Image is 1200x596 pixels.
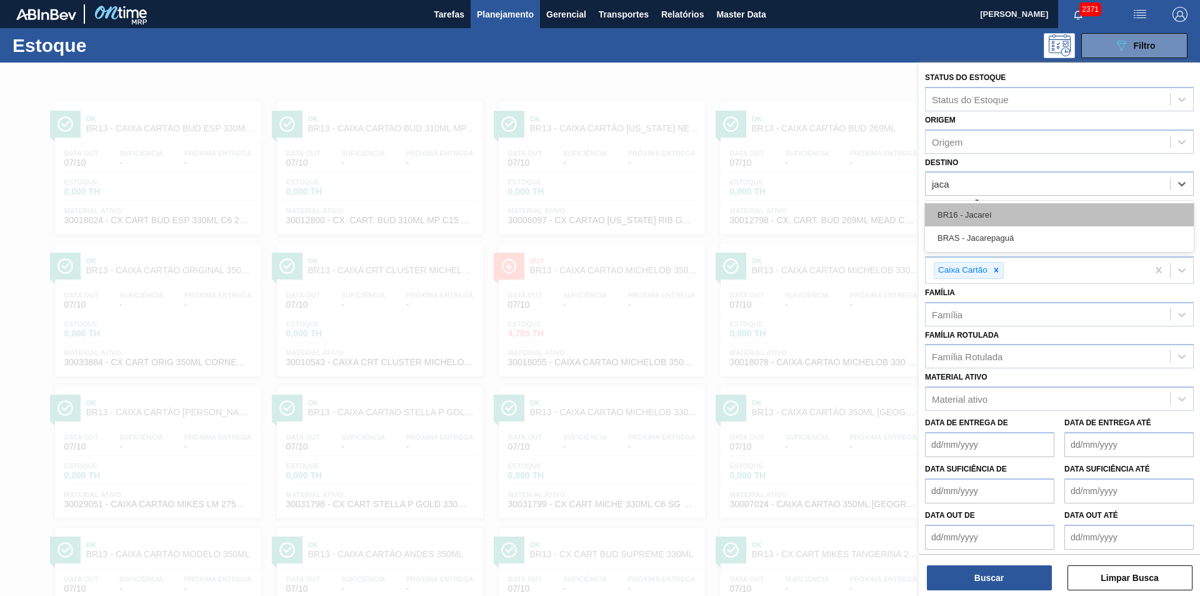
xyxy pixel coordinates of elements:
div: BRAS - Jacarepaguá [925,226,1194,250]
label: Data out de [925,511,975,520]
div: Caixa Cartão [934,263,989,278]
h1: Estoque [12,38,199,53]
input: dd/mm/yyyy [925,525,1054,550]
div: Material ativo [932,394,987,405]
label: Data out até [1064,511,1118,520]
span: Filtro [1134,41,1156,51]
div: Família [932,309,962,320]
input: dd/mm/yyyy [1064,478,1194,503]
span: Transportes [599,7,649,22]
label: Origem [925,116,956,124]
input: dd/mm/yyyy [1064,432,1194,457]
span: Master Data [716,7,766,22]
span: Planejamento [477,7,534,22]
div: Família Rotulada [932,351,1002,362]
label: Material ativo [925,373,987,381]
label: Data de Entrega até [1064,418,1151,427]
label: Família [925,288,955,297]
div: Status do Estoque [932,94,1009,104]
span: Tarefas [434,7,464,22]
img: Logout [1172,7,1187,22]
img: userActions [1132,7,1147,22]
span: 2371 [1079,3,1101,16]
div: Pogramando: nenhum usuário selecionado [1044,33,1075,58]
input: dd/mm/yyyy [925,432,1054,457]
label: Coordenação [925,200,986,209]
label: Status do Estoque [925,73,1006,82]
div: Origem [932,136,962,147]
input: dd/mm/yyyy [1064,525,1194,550]
label: Família Rotulada [925,331,999,340]
label: Data suficiência de [925,465,1007,473]
span: Gerencial [546,7,586,22]
div: BR16 - Jacareí [925,203,1194,226]
label: Data suficiência até [1064,465,1150,473]
span: Relatórios [661,7,704,22]
button: Filtro [1081,33,1187,58]
label: Destino [925,158,958,167]
img: TNhmsLtSVTkK8tSr43FrP2fwEKptu5GPRR3wAAAABJRU5ErkJggg== [16,9,76,20]
label: Data de Entrega de [925,418,1008,427]
input: dd/mm/yyyy [925,478,1054,503]
button: Notificações [1058,6,1098,23]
